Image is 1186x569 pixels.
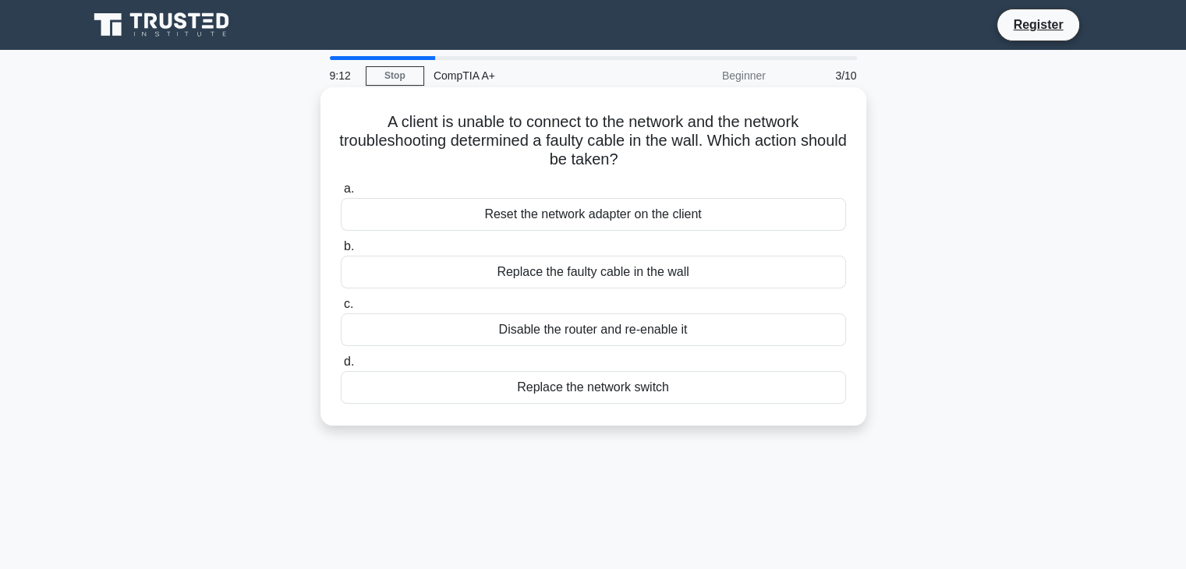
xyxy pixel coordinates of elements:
div: Replace the network switch [341,371,846,404]
span: b. [344,239,354,253]
div: 9:12 [320,60,366,91]
div: Reset the network adapter on the client [341,198,846,231]
div: 3/10 [775,60,866,91]
div: Disable the router and re-enable it [341,313,846,346]
div: Beginner [639,60,775,91]
span: d. [344,355,354,368]
span: a. [344,182,354,195]
a: Register [1004,15,1072,34]
h5: A client is unable to connect to the network and the network troubleshooting determined a faulty ... [339,112,848,170]
a: Stop [366,66,424,86]
div: CompTIA A+ [424,60,639,91]
div: Replace the faulty cable in the wall [341,256,846,288]
span: c. [344,297,353,310]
